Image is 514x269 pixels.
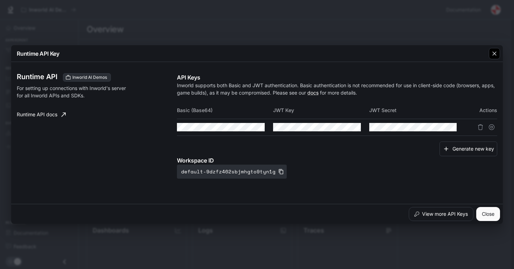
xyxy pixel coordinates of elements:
[273,102,369,119] th: JWT Key
[409,207,473,221] button: View more API Keys
[369,102,465,119] th: JWT Secret
[177,165,287,179] button: default-9dzfz462sbjmhgto9tyn1g
[476,207,500,221] button: Close
[70,74,110,81] span: Inworld AI Demos
[17,73,57,80] h3: Runtime API
[14,108,69,122] a: Runtime API docs
[465,102,497,119] th: Actions
[440,142,497,157] button: Generate new key
[17,49,59,58] p: Runtime API Key
[177,82,497,96] p: Inworld supports both Basic and JWT authentication. Basic authentication is not recommended for u...
[177,156,497,165] p: Workspace ID
[177,73,497,82] p: API Keys
[177,102,273,119] th: Basic (Base64)
[17,84,133,99] p: For setting up connections with Inworld's server for all Inworld APIs and SDKs.
[307,90,319,96] a: docs
[486,122,497,133] button: Suspend API key
[63,73,111,82] div: These keys will apply to your current workspace only
[475,122,486,133] button: Delete API key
